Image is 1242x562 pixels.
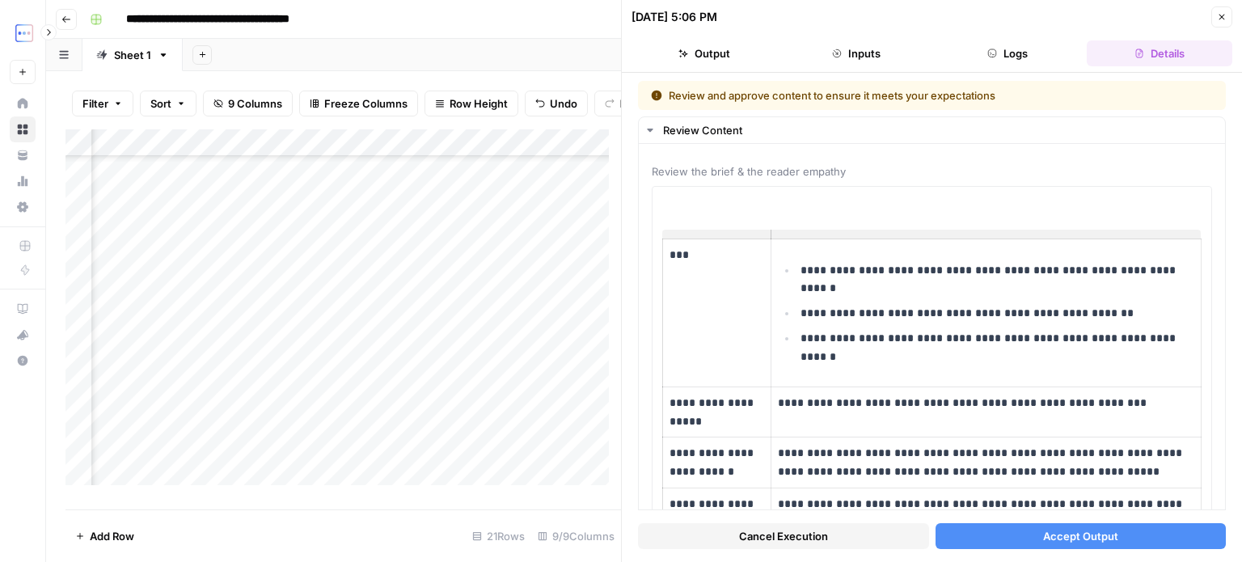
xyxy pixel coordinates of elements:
[65,523,144,549] button: Add Row
[663,122,1215,138] div: Review Content
[525,91,588,116] button: Undo
[632,40,777,66] button: Output
[594,91,656,116] button: Redo
[150,95,171,112] span: Sort
[10,116,36,142] a: Browse
[652,163,1212,180] span: Review the brief & the reader empathy
[10,322,36,348] button: What's new?
[10,194,36,220] a: Settings
[1043,528,1118,544] span: Accept Output
[632,9,717,25] div: [DATE] 5:06 PM
[936,40,1081,66] button: Logs
[10,142,36,168] a: Your Data
[140,91,196,116] button: Sort
[203,91,293,116] button: 9 Columns
[10,348,36,374] button: Help + Support
[425,91,518,116] button: Row Height
[72,91,133,116] button: Filter
[10,91,36,116] a: Home
[1087,40,1232,66] button: Details
[639,117,1225,143] button: Review Content
[82,95,108,112] span: Filter
[466,523,531,549] div: 21 Rows
[784,40,929,66] button: Inputs
[299,91,418,116] button: Freeze Columns
[228,95,282,112] span: 9 Columns
[936,523,1227,549] button: Accept Output
[114,47,151,63] div: Sheet 1
[11,323,35,347] div: What's new?
[638,523,929,549] button: Cancel Execution
[531,523,621,549] div: 9/9 Columns
[651,87,1105,104] div: Review and approve content to ensure it meets your expectations
[10,13,36,53] button: Workspace: TripleDart
[82,39,183,71] a: Sheet 1
[90,528,134,544] span: Add Row
[739,528,828,544] span: Cancel Execution
[324,95,408,112] span: Freeze Columns
[10,19,39,48] img: TripleDart Logo
[10,168,36,194] a: Usage
[10,296,36,322] a: AirOps Academy
[550,95,577,112] span: Undo
[450,95,508,112] span: Row Height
